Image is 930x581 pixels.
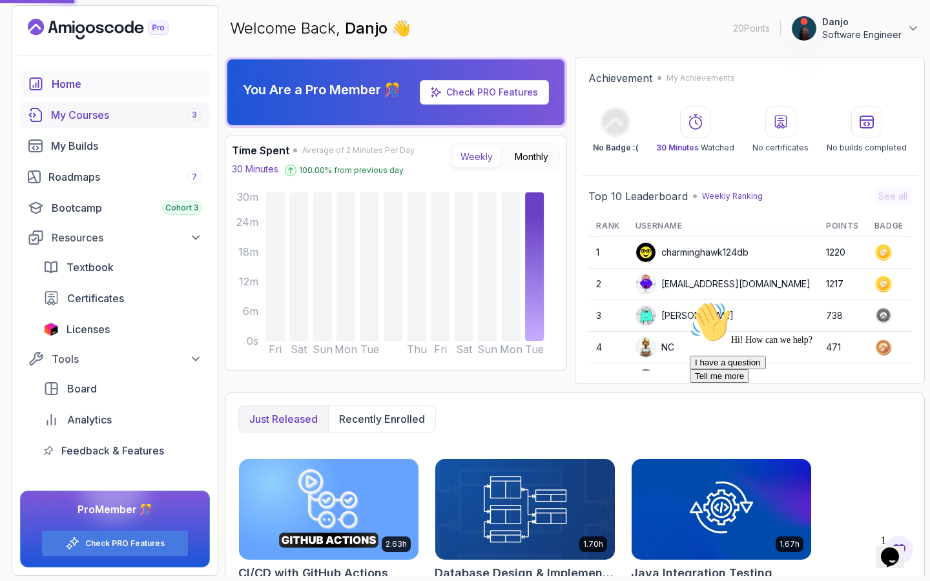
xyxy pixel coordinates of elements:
[792,16,816,41] img: user profile image
[20,226,210,249] button: Resources
[52,76,202,92] div: Home
[818,269,867,300] td: 1217
[67,412,112,427] span: Analytics
[588,237,627,269] td: 1
[243,81,400,99] p: You Are a Pro Member 🎊
[20,164,210,190] a: roadmaps
[822,28,902,41] p: Software Engineer
[67,290,124,306] span: Certificates
[666,73,735,83] p: My Achievements
[239,459,418,560] img: CI/CD with GitHub Actions card
[636,243,656,262] img: user profile image
[230,18,411,39] p: Welcome Back,
[635,242,749,263] div: charminghawk124db
[239,406,328,432] button: Just released
[299,165,404,176] p: 100.00 % from previous day
[43,323,59,336] img: jetbrains icon
[51,107,202,123] div: My Courses
[345,19,391,37] span: Danjo
[48,169,202,185] div: Roadmaps
[36,285,210,311] a: certificates
[335,343,357,356] tspan: Mon
[313,343,333,356] tspan: Sun
[20,347,210,371] button: Tools
[52,351,202,367] div: Tools
[588,269,627,300] td: 2
[636,338,656,357] img: user profile image
[41,530,189,556] button: Check PRO Features
[733,22,770,35] p: 20 Points
[702,191,763,201] p: Weekly Ranking
[635,305,734,326] div: [PERSON_NAME]
[588,363,627,395] td: 5
[636,306,656,325] img: default monster avatar
[5,39,128,48] span: Hi! How can we help?
[5,5,238,87] div: 👋Hi! How can we help?I have a questionTell me more
[328,406,435,432] button: Recently enrolled
[192,110,197,120] span: 3
[635,369,708,389] div: Apply5489
[636,274,656,294] img: default monster avatar
[269,343,282,356] tspan: Fri
[20,102,210,128] a: courses
[36,438,210,464] a: feedback
[867,216,911,237] th: Badge
[685,296,917,523] iframe: chat widget
[435,459,615,560] img: Database Design & Implementation card
[588,216,627,237] th: Rank
[434,343,447,356] tspan: Fri
[635,274,811,294] div: [EMAIL_ADDRESS][DOMAIN_NAME]
[192,172,197,182] span: 7
[239,275,258,288] tspan: 12m
[791,15,920,41] button: user profile imageDanjoSoftware Engineer
[232,143,289,158] h3: Time Spent
[407,343,427,356] tspan: Thu
[452,146,501,168] button: Weekly
[20,195,210,221] a: bootcamp
[525,343,544,356] tspan: Tue
[339,411,425,427] p: Recently enrolled
[588,300,627,332] td: 3
[635,337,674,358] div: NC
[36,254,210,280] a: textbook
[5,5,46,46] img: :wave:
[67,321,110,337] span: Licenses
[752,143,809,153] p: No certificates
[247,334,258,347] tspan: 0s
[636,369,656,389] img: user profile image
[632,459,811,560] img: Java Integration Testing card
[456,343,473,356] tspan: Sat
[61,443,164,458] span: Feedback & Features
[446,87,538,97] a: Check PRO Features
[5,59,81,73] button: I have a question
[656,143,734,153] p: Watched
[822,15,902,28] p: Danjo
[20,71,210,97] a: home
[628,216,818,237] th: Username
[656,143,699,152] span: 30 Minutes
[876,529,917,568] iframe: chat widget
[67,260,114,275] span: Textbook
[52,230,202,245] div: Resources
[506,146,557,168] button: Monthly
[236,216,258,229] tspan: 24m
[5,73,65,87] button: Tell me more
[588,189,688,204] h2: Top 10 Leaderboard
[165,203,199,213] span: Cohort 3
[52,200,202,216] div: Bootcamp
[391,17,411,39] span: 👋
[874,187,911,205] button: See all
[583,539,603,549] p: 1.70h
[386,539,407,549] p: 2.63h
[85,538,165,549] a: Check PRO Features
[36,316,210,342] a: licenses
[238,245,258,258] tspan: 18m
[818,237,867,269] td: 1220
[249,411,318,427] p: Just released
[67,381,97,396] span: Board
[827,143,907,153] p: No builds completed
[232,163,278,176] p: 30 Minutes
[28,19,198,39] a: Landing page
[360,343,379,356] tspan: Tue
